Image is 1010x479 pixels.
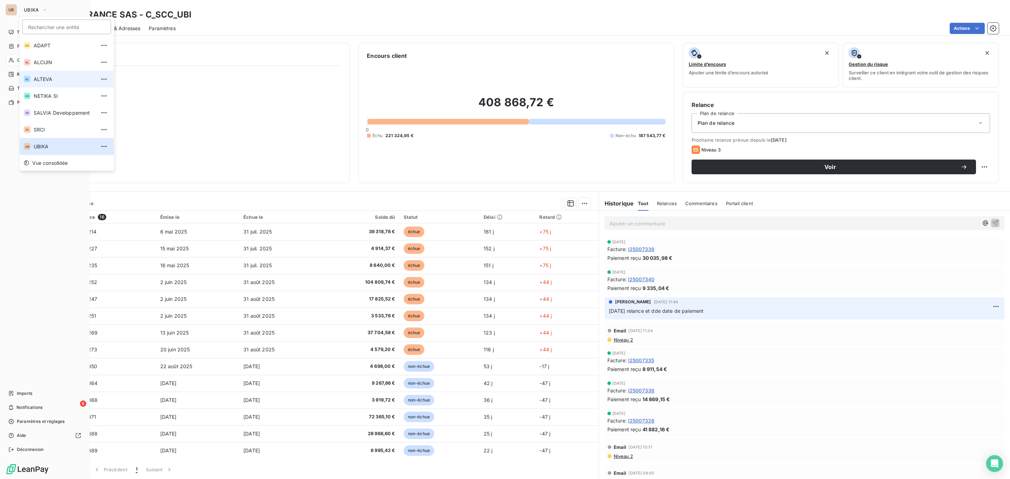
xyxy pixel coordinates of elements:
[615,133,636,139] span: Non-échu
[484,296,495,302] span: 134 j
[22,20,111,34] input: placeholder
[612,351,626,355] span: [DATE]
[324,413,395,420] span: 72 365,10 €
[324,228,395,235] span: 39 318,78 €
[372,133,383,139] span: Échu
[243,229,272,235] span: 31 juil. 2025
[91,25,140,32] span: Contacts & Adresses
[56,72,341,81] span: Propriétés Client
[692,137,990,143] span: Prochaine relance prévue depuis le
[539,330,552,336] span: +44 j
[324,363,395,370] span: 4 698,00 €
[613,337,633,343] span: Niveau 2
[24,93,31,100] div: NS
[243,313,275,319] span: 31 août 2025
[683,43,839,88] button: Limite d’encoursAjouter une limite d’encours autorisé
[700,164,961,170] span: Voir
[614,470,627,476] span: Email
[539,346,552,352] span: +44 j
[615,299,651,305] span: [PERSON_NAME]
[539,380,550,386] span: -47 j
[404,214,475,220] div: Statut
[613,453,633,459] span: Niveau 2
[614,328,627,333] span: Email
[484,262,493,268] span: 151 j
[324,296,395,303] span: 17 825,52 €
[324,430,395,437] span: 28 968,60 €
[160,214,235,220] div: Émise le
[324,312,395,319] span: 3 533,76 €
[539,279,552,285] span: +44 j
[160,245,189,251] span: 15 mai 2025
[243,245,272,251] span: 31 juil. 2025
[607,254,641,262] span: Paiement reçu
[34,42,96,49] span: ADAPT
[243,397,260,403] span: [DATE]
[71,214,152,220] div: Référence
[24,7,39,13] span: UBIKA
[689,70,768,75] span: Ajouter une limite d’encours autorisé
[160,431,177,437] span: [DATE]
[607,426,641,433] span: Paiement reçu
[160,229,187,235] span: 6 mai 2025
[638,201,648,206] span: Tout
[404,260,425,271] span: échue
[243,279,275,285] span: 31 août 2025
[243,363,260,369] span: [DATE]
[539,214,594,220] div: Retard
[160,397,177,403] span: [DATE]
[484,313,495,319] span: 134 j
[628,387,654,394] span: I25007336
[404,361,434,372] span: non-échue
[607,276,627,283] span: Facture :
[539,397,550,403] span: -47 j
[136,466,137,473] span: 1
[34,76,96,83] span: ALTEVA
[243,380,260,386] span: [DATE]
[160,346,190,352] span: 20 juin 2025
[689,61,726,67] span: Limite d’encours
[609,308,704,314] span: [DATE] relance et dde date de paiement
[17,99,39,106] span: Paiements
[539,363,549,369] span: -17 j
[366,127,369,133] span: 0
[149,25,176,32] span: Paramètres
[607,387,627,394] span: Facture :
[160,363,193,369] span: 22 août 2025
[160,262,189,268] span: 16 mai 2025
[243,431,260,437] span: [DATE]
[484,397,493,403] span: 36 j
[628,357,654,364] span: I25007335
[324,329,395,336] span: 37 704,58 €
[612,240,626,244] span: [DATE]
[6,430,84,441] a: Aide
[599,199,634,208] h6: Historique
[628,417,654,424] span: I25007326
[628,445,652,449] span: [DATE] 15:17
[849,70,993,81] span: Surveiller ce client en intégrant votre outil de gestion des risques client.
[160,313,187,319] span: 2 juin 2025
[17,71,35,77] span: Relances
[34,59,96,66] span: ALCUIN
[324,447,395,454] span: 6 995,42 €
[243,414,260,420] span: [DATE]
[654,300,678,304] span: [DATE] 11:44
[404,243,425,254] span: échue
[404,311,425,321] span: échue
[24,42,31,49] div: AD
[692,160,976,174] button: Voir
[324,279,395,286] span: 104 808,74 €
[324,380,395,387] span: 9 267,86 €
[324,214,395,220] div: Solde dû
[404,328,425,338] span: échue
[324,262,395,269] span: 8 640,00 €
[132,462,142,477] button: 1
[32,160,68,167] span: Vue consolidée
[607,245,627,253] span: Facture :
[404,429,434,439] span: non-échue
[843,43,999,88] button: Gestion du risqueSurveiller ce client en intégrant votre outil de gestion des risques client.
[484,363,492,369] span: 53 j
[17,432,26,439] span: Aide
[628,245,654,253] span: I25007339
[701,147,721,153] span: Niveau 3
